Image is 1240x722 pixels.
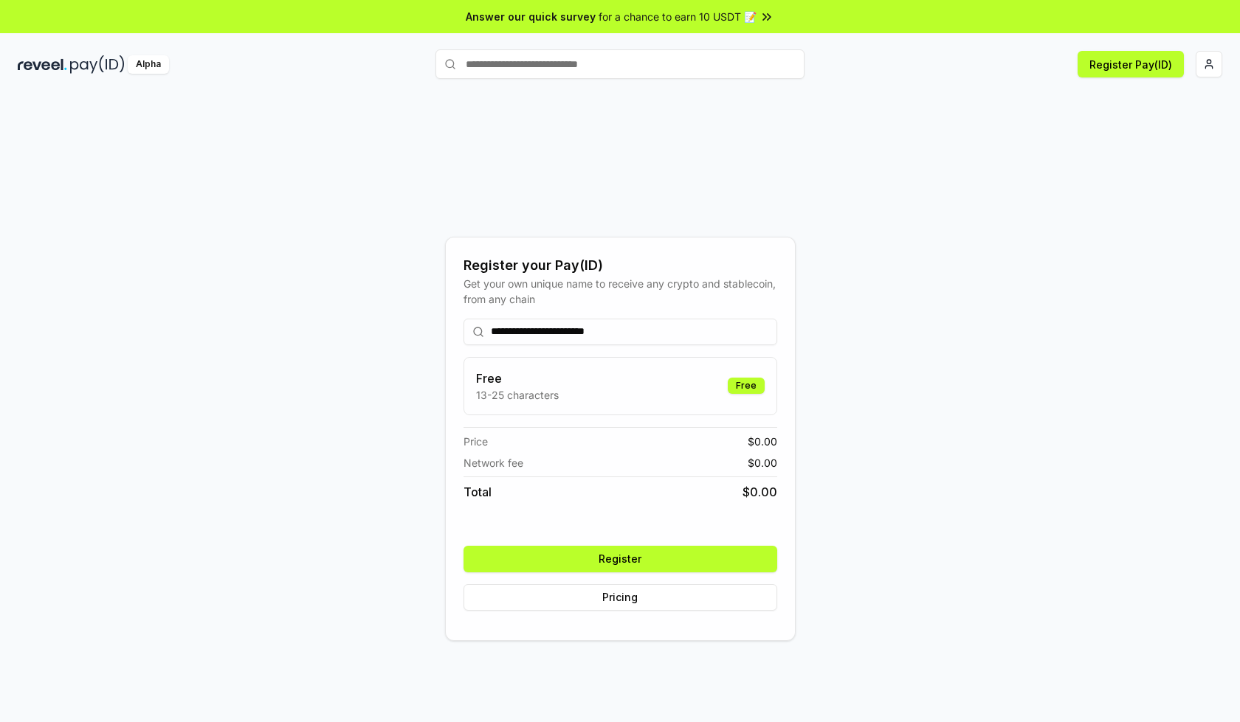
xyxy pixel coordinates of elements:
button: Register [464,546,777,572]
img: pay_id [70,55,125,74]
div: Alpha [128,55,169,74]
span: Network fee [464,455,523,471]
div: Register your Pay(ID) [464,255,777,276]
span: Price [464,434,488,449]
span: $ 0.00 [743,483,777,501]
img: reveel_dark [18,55,67,74]
h3: Free [476,369,559,387]
span: Answer our quick survey [466,9,596,24]
span: $ 0.00 [748,434,777,449]
div: Free [728,378,765,394]
span: Total [464,483,492,501]
button: Pricing [464,584,777,611]
p: 13-25 characters [476,387,559,403]
span: $ 0.00 [748,455,777,471]
button: Register Pay(ID) [1078,51,1184,77]
span: for a chance to earn 10 USDT 📝 [599,9,757,24]
div: Get your own unique name to receive any crypto and stablecoin, from any chain [464,276,777,307]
